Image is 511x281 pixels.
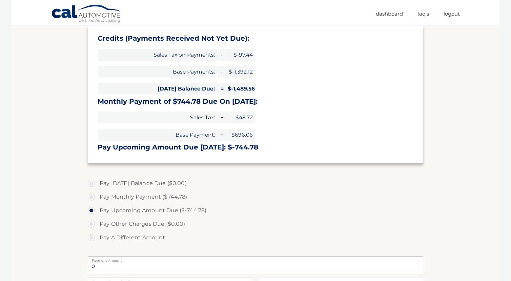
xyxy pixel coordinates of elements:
h3: Monthly Payment of $744.78 Due On [DATE]: [98,97,413,106]
a: Cal Automotive [51,4,122,24]
span: Sales Tax: [98,112,218,123]
label: Pay Upcoming Amount Due ($-744.78) [88,204,423,217]
a: FAQ's [417,8,429,19]
span: - [218,66,225,78]
label: Pay A Different Amount [88,231,423,244]
span: Base Payment: [98,129,218,141]
span: $-1,392.12 [225,66,255,78]
span: $696.06 [225,129,255,141]
label: Payment Amount [88,256,423,262]
span: Sales Tax on Payments: [98,49,218,61]
h3: Credits (Payments Received Not Yet Due): [98,34,413,43]
a: Dashboard [376,8,403,19]
span: $-97.44 [225,49,255,61]
span: = [218,83,225,95]
span: [DATE] Balance Due: [98,83,218,95]
a: Logout [444,8,460,19]
span: + [218,129,225,141]
span: - [218,49,225,61]
label: Pay Other Charges Due ($0.00) [88,217,423,231]
h3: Pay Upcoming Amount Due [DATE]: $-744.78 [98,143,413,152]
span: + [218,112,225,123]
span: $-1,489.56 [225,83,255,95]
span: Base Payments: [98,66,218,78]
label: Pay [DATE] Balance Due ($0.00) [88,177,423,190]
input: Payment Amount [88,256,423,273]
label: Pay Monthly Payment ($744.78) [88,190,423,204]
span: $48.72 [225,112,255,123]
